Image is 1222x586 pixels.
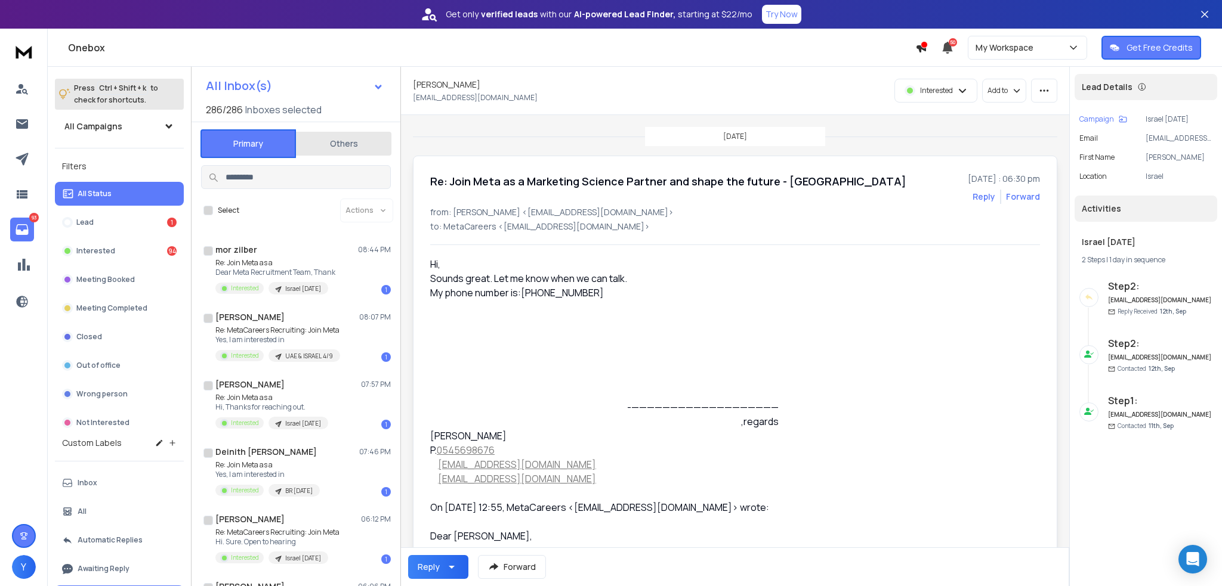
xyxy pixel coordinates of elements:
h6: [EMAIL_ADDRESS][DOMAIN_NAME] [1108,410,1212,419]
p: Meeting Completed [76,303,147,313]
p: Hi, Thanks for reaching out. [215,402,328,412]
h1: Re: Join Meta as a Marketing Science Partner and shape the future - [GEOGRAPHIC_DATA] [430,173,906,190]
p: 07:57 PM [361,380,391,389]
h1: [PERSON_NAME] [215,513,285,525]
button: Out of office [55,354,184,377]
h3: Inboxes selected [245,103,322,117]
p: Contacted [1118,364,1175,373]
p: Interested [231,486,259,495]
p: Interested [231,351,259,360]
a: 93 [10,218,34,241]
button: Interested94 [55,239,184,263]
button: Primary [200,129,296,158]
p: [EMAIL_ADDRESS][DOMAIN_NAME] [1146,134,1212,143]
h1: [PERSON_NAME] [413,79,480,91]
p: [DATE] [723,132,747,141]
div: Reply [418,561,440,573]
span: 2 Steps [1082,255,1105,265]
span: [PERSON_NAME] [430,429,507,442]
p: 07:46 PM [359,447,391,457]
h1: Deinith [PERSON_NAME] [215,446,317,458]
p: Dear Meta Recruitment Team, Thank [215,268,335,277]
p: 06:12 PM [361,514,391,524]
p: Interested [231,418,259,427]
h1: All Inbox(s) [206,80,272,92]
h6: [EMAIL_ADDRESS][DOMAIN_NAME] [1108,296,1212,305]
p: Re: MetaCareers Recruiting: Join Meta [215,325,340,335]
p: Lead [76,218,94,227]
p: Wrong person [76,389,128,399]
div: 94 [167,246,177,256]
h1: Onebox [68,41,915,55]
button: Lead1 [55,210,184,234]
button: Inbox [55,471,184,495]
span: regards, [741,415,779,428]
p: UAE & ISRAEL 4/9 [285,352,333,361]
p: Not Interested [76,418,129,427]
span: Ctrl + Shift + k [97,81,148,95]
p: First Name [1079,153,1115,162]
p: Lead Details [1082,81,1132,93]
h6: Step 2 : [1108,279,1212,293]
p: Get Free Credits [1127,42,1193,54]
span: 12th, Sep [1149,364,1175,373]
div: 1 [381,554,391,564]
button: All Inbox(s) [196,74,393,98]
p: Meeting Booked [76,275,135,284]
p: Israel [1146,172,1212,181]
div: 1 [167,218,177,227]
button: Campaign [1079,114,1127,124]
p: 93 [29,213,39,222]
div: Forward [1006,191,1040,203]
button: Awaiting Reply [55,557,184,581]
label: Select [218,206,239,215]
button: Not Interested [55,411,184,435]
p: Out of office [76,361,121,370]
p: Israel [DATE] [285,554,321,563]
p: BR [DATE] [285,486,313,495]
div: Sounds great. Let me know when we can talk. [430,271,779,286]
button: Reply [973,191,995,203]
a: [EMAIL_ADDRESS][DOMAIN_NAME] [438,472,596,485]
button: Y [12,555,36,579]
div: Activities [1075,196,1217,222]
p: [DATE] : 06:30 pm [968,173,1040,185]
span: 12th, Sep [1160,307,1186,315]
span: Dear [PERSON_NAME], [430,529,532,542]
div: Open Intercom Messenger [1178,545,1207,573]
button: All Status [55,182,184,206]
button: Forward [478,555,546,579]
p: Interested [76,246,115,256]
button: Meeting Booked [55,268,184,292]
h1: [PERSON_NAME] [215,379,285,390]
button: Reply [408,555,468,579]
p: Contacted [1118,421,1174,430]
button: Try Now [762,5,801,24]
p: Try Now [766,8,798,20]
p: Automatic Replies [78,535,143,545]
p: Awaiting Reply [78,564,129,573]
p: Campaign [1079,114,1114,124]
button: Meeting Completed [55,296,184,320]
h1: All Campaigns [64,120,122,132]
p: Interested [920,86,953,95]
button: Automatic Replies [55,528,184,552]
p: [PERSON_NAME] [1146,153,1212,162]
a: [EMAIL_ADDRESS][DOMAIN_NAME] [438,458,596,471]
div: 1 [381,352,391,362]
p: Yes, I am interested in [215,335,340,345]
p: Inbox [78,478,97,488]
button: All [55,500,184,523]
img: logo [12,41,36,63]
button: Closed [55,325,184,349]
p: [EMAIL_ADDRESS][DOMAIN_NAME] [413,93,538,103]
h6: [EMAIL_ADDRESS][DOMAIN_NAME] [1108,353,1212,362]
span: 286 / 286 [206,103,243,117]
h3: Custom Labels [62,437,122,449]
p: Re: Join Meta as a [215,393,328,402]
div: Hi, [430,257,779,271]
p: 08:07 PM [359,312,391,322]
div: 1 [381,285,391,294]
p: Re: MetaCareers Recruiting: Join Meta [215,528,340,537]
h1: [PERSON_NAME] [215,311,285,323]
